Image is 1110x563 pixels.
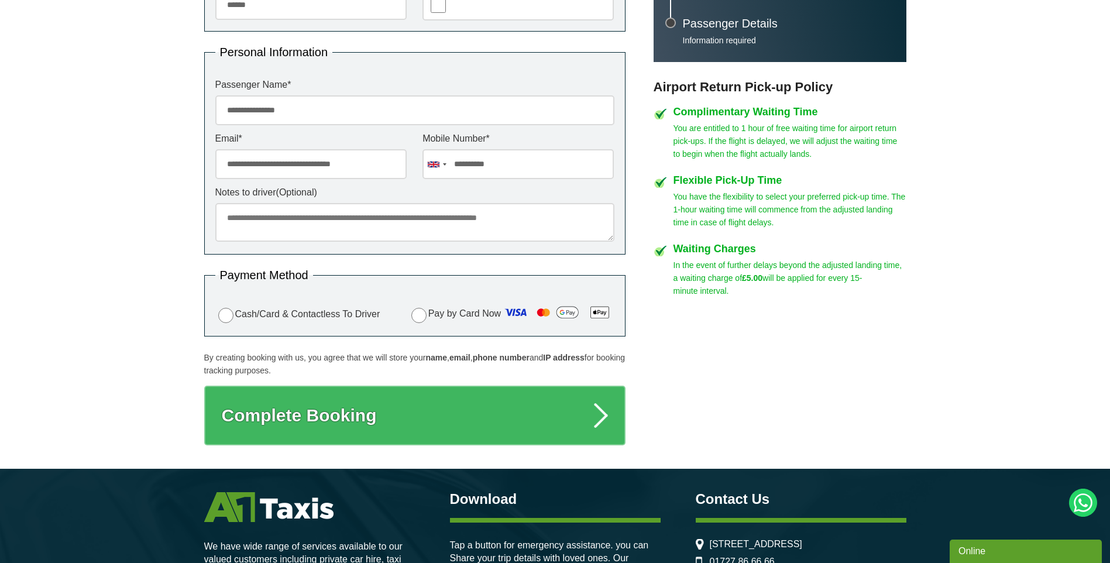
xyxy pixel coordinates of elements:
[654,80,906,95] h3: Airport Return Pick-up Policy
[215,269,313,281] legend: Payment Method
[696,539,906,550] li: [STREET_ADDRESS]
[425,353,447,362] strong: name
[215,306,380,323] label: Cash/Card & Contactless To Driver
[673,259,906,297] p: In the event of further delays beyond the adjusted landing time, a waiting charge of will be appl...
[215,80,614,90] label: Passenger Name
[696,492,906,506] h3: Contact Us
[422,134,614,143] label: Mobile Number
[423,150,450,178] div: United Kingdom: +44
[276,187,317,197] span: (Optional)
[450,492,661,506] h3: Download
[215,46,333,58] legend: Personal Information
[408,303,614,325] label: Pay by Card Now
[218,308,233,323] input: Cash/Card & Contactless To Driver
[204,351,626,377] p: By creating booking with us, you agree that we will store your , , and for booking tracking purpo...
[673,122,906,160] p: You are entitled to 1 hour of free waiting time for airport return pick-ups. If the flight is del...
[543,353,585,362] strong: IP address
[473,353,530,362] strong: phone number
[215,134,407,143] label: Email
[204,492,334,522] img: A1 Taxis St Albans
[673,243,906,254] h4: Waiting Charges
[742,273,762,283] strong: £5.00
[673,175,906,186] h4: Flexible Pick-Up Time
[215,188,614,197] label: Notes to driver
[683,18,895,29] h3: Passenger Details
[204,386,626,445] button: Complete Booking
[449,353,470,362] strong: email
[411,308,427,323] input: Pay by Card Now
[683,35,895,46] p: Information required
[673,190,906,229] p: You have the flexibility to select your preferred pick-up time. The 1-hour waiting time will comm...
[673,107,906,117] h4: Complimentary Waiting Time
[950,537,1104,563] iframe: chat widget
